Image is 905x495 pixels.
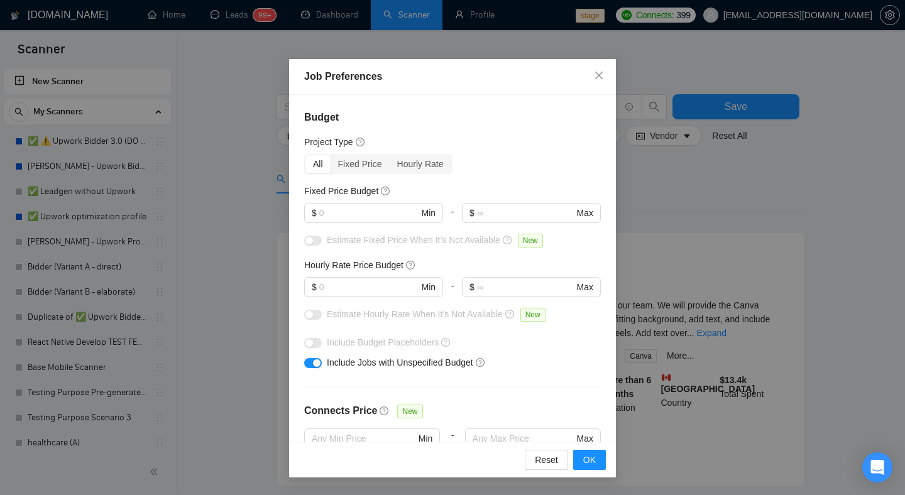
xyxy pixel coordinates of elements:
span: Include Jobs with Unspecified Budget [327,357,473,367]
h5: Hourly Rate Price Budget [304,258,403,272]
span: Estimate Fixed Price When It’s Not Available [327,235,500,245]
span: close [594,70,604,80]
button: OK [573,449,606,469]
h4: Budget [304,110,601,125]
div: Open Intercom Messenger [862,452,892,482]
span: $ [312,280,317,294]
span: OK [583,452,596,466]
span: Estimate Hourly Rate When It’s Not Available [327,309,503,319]
div: - [440,428,464,464]
span: Min [421,206,436,220]
h5: Project Type [304,135,353,149]
span: question-circle [380,405,390,415]
input: Any Min Price [312,432,416,445]
span: question-circle [406,259,416,269]
input: Any Max Price [473,432,574,445]
div: Job Preferences [304,69,601,84]
span: $ [312,206,317,220]
span: $ [469,280,474,294]
span: $ [469,206,474,220]
span: question-circle [356,136,366,146]
span: Max [577,206,593,220]
h5: Fixed Price Budget [304,184,378,198]
span: Min [419,432,433,445]
span: New [518,234,543,247]
input: 0 [319,206,419,220]
button: Reset [525,449,568,469]
div: Hourly Rate [390,155,451,173]
input: ∞ [477,206,574,220]
span: New [520,308,546,322]
span: Reset [535,452,558,466]
span: Include Budget Placeholders [327,337,439,347]
span: question-circle [505,308,515,318]
span: Max [577,280,593,294]
input: ∞ [477,280,574,294]
span: Min [421,280,436,294]
div: - [443,277,462,307]
span: question-circle [381,185,391,195]
h4: Connects Price [304,403,377,418]
span: Max [577,432,593,445]
input: 0 [319,280,419,294]
button: Close [582,59,616,93]
span: New [397,405,422,418]
span: question-circle [503,234,513,244]
div: Fixed Price [331,155,390,173]
span: question-circle [441,337,451,347]
span: question-circle [476,357,486,367]
div: - [443,203,462,233]
div: All [305,155,331,173]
